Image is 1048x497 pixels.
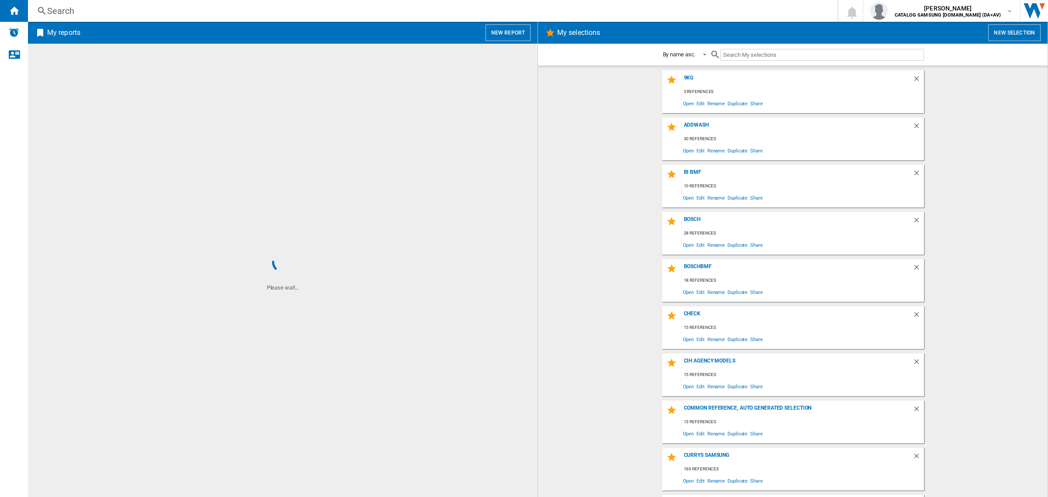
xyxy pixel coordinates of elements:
span: Share [749,428,764,439]
span: Share [749,192,764,204]
div: 10 references [682,181,924,192]
button: New selection [988,24,1041,41]
span: Open [682,145,696,156]
span: Open [682,428,696,439]
div: By name asc. [663,51,696,58]
span: Duplicate [726,192,749,204]
span: Duplicate [726,239,749,251]
div: 9kg [682,75,913,86]
span: Edit [695,475,706,487]
span: Open [682,239,696,251]
div: CIH agency models [682,358,913,369]
span: Share [749,286,764,298]
img: alerts-logo.svg [9,27,19,38]
div: 13 references [682,417,924,428]
div: Currys Samsung [682,452,913,464]
div: 5 references [682,86,924,97]
div: Delete [913,169,924,181]
span: Open [682,475,696,487]
span: Rename [706,428,726,439]
span: Rename [706,239,726,251]
span: Edit [695,333,706,345]
div: Common reference, auto generated selection [682,405,913,417]
span: Edit [695,145,706,156]
div: Delete [913,358,924,369]
span: Rename [706,192,726,204]
span: Share [749,239,764,251]
div: 15 references [682,322,924,333]
span: Rename [706,97,726,109]
input: Search My selections [720,49,924,61]
span: Open [682,97,696,109]
div: 18 references [682,275,924,286]
span: Rename [706,475,726,487]
span: Open [682,333,696,345]
div: Bosch [682,216,913,228]
div: Search [47,5,815,17]
button: New report [486,24,531,41]
div: BI BMF [682,169,913,181]
span: Edit [695,239,706,251]
span: Open [682,192,696,204]
div: Delete [913,405,924,417]
span: Share [749,475,764,487]
span: Share [749,145,764,156]
div: Delete [913,311,924,322]
span: Duplicate [726,97,749,109]
span: Open [682,380,696,392]
b: CATALOG SAMSUNG [DOMAIN_NAME] (DA+AV) [895,12,1001,18]
span: Duplicate [726,380,749,392]
div: 169 references [682,464,924,475]
span: Rename [706,286,726,298]
div: Delete [913,75,924,86]
div: Delete [913,216,924,228]
span: Duplicate [726,428,749,439]
span: Edit [695,380,706,392]
ng-transclude: Please wait... [267,284,299,291]
span: Duplicate [726,333,749,345]
div: AddWash [682,122,913,134]
span: Duplicate [726,286,749,298]
span: [PERSON_NAME] [895,4,1001,13]
div: Delete [913,263,924,275]
div: 28 references [682,228,924,239]
span: Duplicate [726,145,749,156]
img: profile.jpg [870,2,888,20]
div: 15 references [682,369,924,380]
div: BoschBMF [682,263,913,275]
h2: My selections [555,24,602,41]
span: Edit [695,192,706,204]
span: Rename [706,380,726,392]
span: Edit [695,286,706,298]
span: Duplicate [726,475,749,487]
div: Delete [913,122,924,134]
span: Edit [695,428,706,439]
span: Share [749,333,764,345]
span: Edit [695,97,706,109]
h2: My reports [45,24,82,41]
span: Share [749,380,764,392]
div: Delete [913,452,924,464]
div: check [682,311,913,322]
span: Rename [706,145,726,156]
span: Share [749,97,764,109]
div: 30 references [682,134,924,145]
span: Open [682,286,696,298]
span: Rename [706,333,726,345]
